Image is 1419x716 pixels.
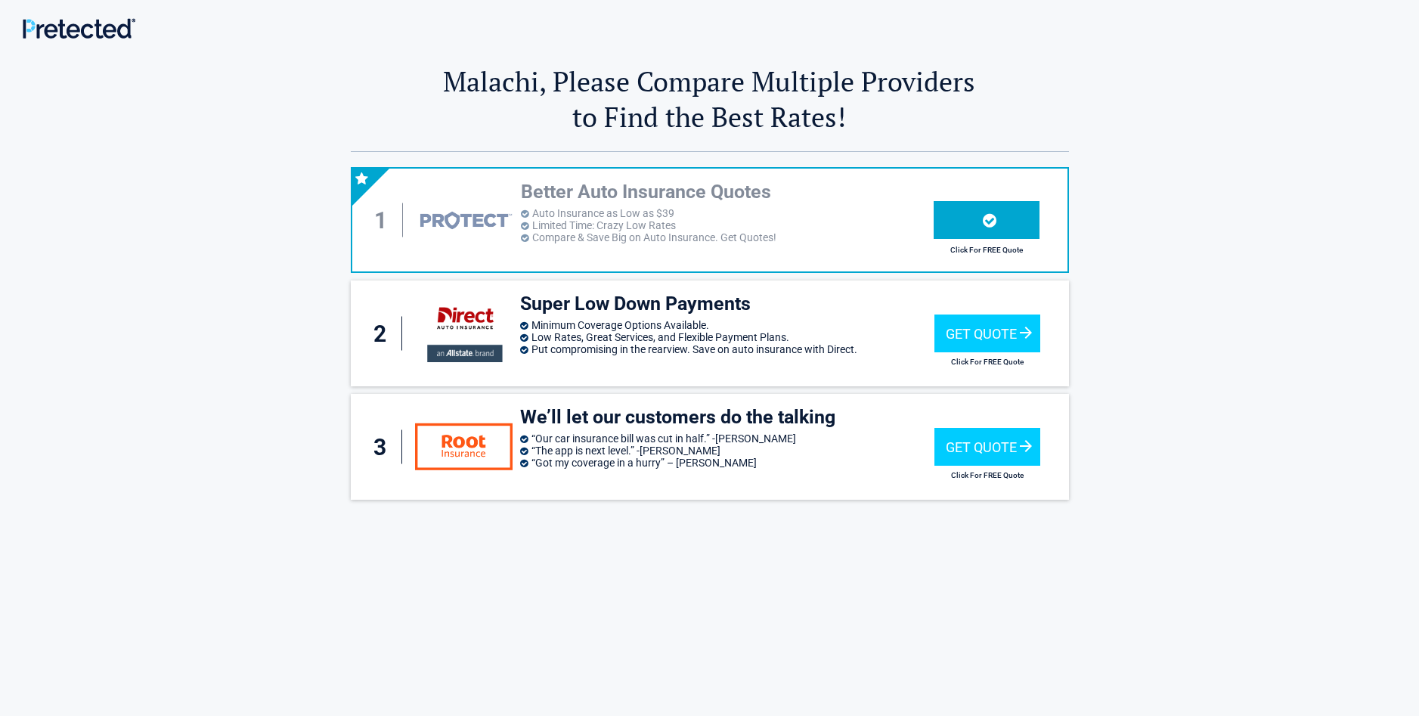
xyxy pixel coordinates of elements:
li: Put compromising in the rearview. Save on auto insurance with Direct. [520,343,934,355]
h3: Super Low Down Payments [520,292,934,317]
div: Get Quote [934,315,1040,352]
h2: Click For FREE Quote [934,358,1040,366]
div: 2 [366,317,402,351]
li: Auto Insurance as Low as $39 [521,207,934,219]
h3: Better Auto Insurance Quotes [521,180,934,205]
li: Limited Time: Crazy Low Rates [521,219,934,231]
div: 3 [366,430,402,464]
img: Main Logo [23,18,135,39]
img: protect's logo [416,197,513,243]
li: Low Rates, Great Services, and Flexible Payment Plans. [520,331,934,343]
img: directauto's logo [415,296,513,371]
li: “Got my coverage in a hurry” – [PERSON_NAME] [520,457,934,469]
div: 1 [367,203,404,237]
h2: Malachi, Please Compare Multiple Providers to Find the Best Rates! [351,64,1069,135]
li: “Our car insurance bill was cut in half.” -[PERSON_NAME] [520,432,934,445]
div: Get Quote [934,428,1040,466]
h3: We’ll let our customers do the talking [520,405,934,430]
li: Minimum Coverage Options Available. [520,319,934,331]
h2: Click For FREE Quote [934,246,1039,254]
img: root's logo [415,423,513,470]
h2: Click For FREE Quote [934,471,1040,479]
li: Compare & Save Big on Auto Insurance. Get Quotes! [521,231,934,243]
li: “The app is next level.” -[PERSON_NAME] [520,445,934,457]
